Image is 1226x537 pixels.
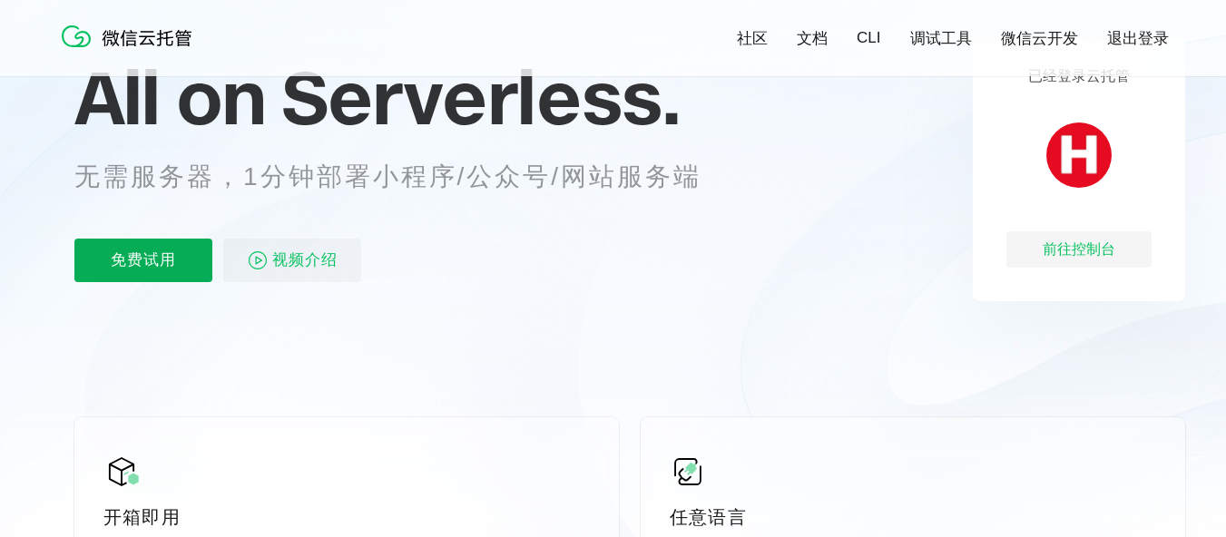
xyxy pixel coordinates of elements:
span: Serverless. [281,52,680,142]
a: 退出登录 [1107,28,1169,49]
p: 开箱即用 [103,504,590,530]
a: 微信云托管 [58,42,203,57]
img: video_play.svg [247,249,269,271]
span: All on [74,52,264,142]
img: 微信云托管 [58,18,203,54]
a: CLI [857,29,880,47]
a: 社区 [737,28,768,49]
div: 前往控制台 [1006,231,1152,268]
p: 免费试用 [74,239,212,282]
p: 已经登录云托管 [1028,67,1130,86]
a: 文档 [797,28,828,49]
a: 微信云开发 [1001,28,1078,49]
p: 无需服务器，1分钟部署小程序/公众号/网站服务端 [74,159,735,195]
p: 任意语言 [670,504,1156,530]
a: 调试工具 [910,28,972,49]
span: 视频介绍 [272,239,338,282]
